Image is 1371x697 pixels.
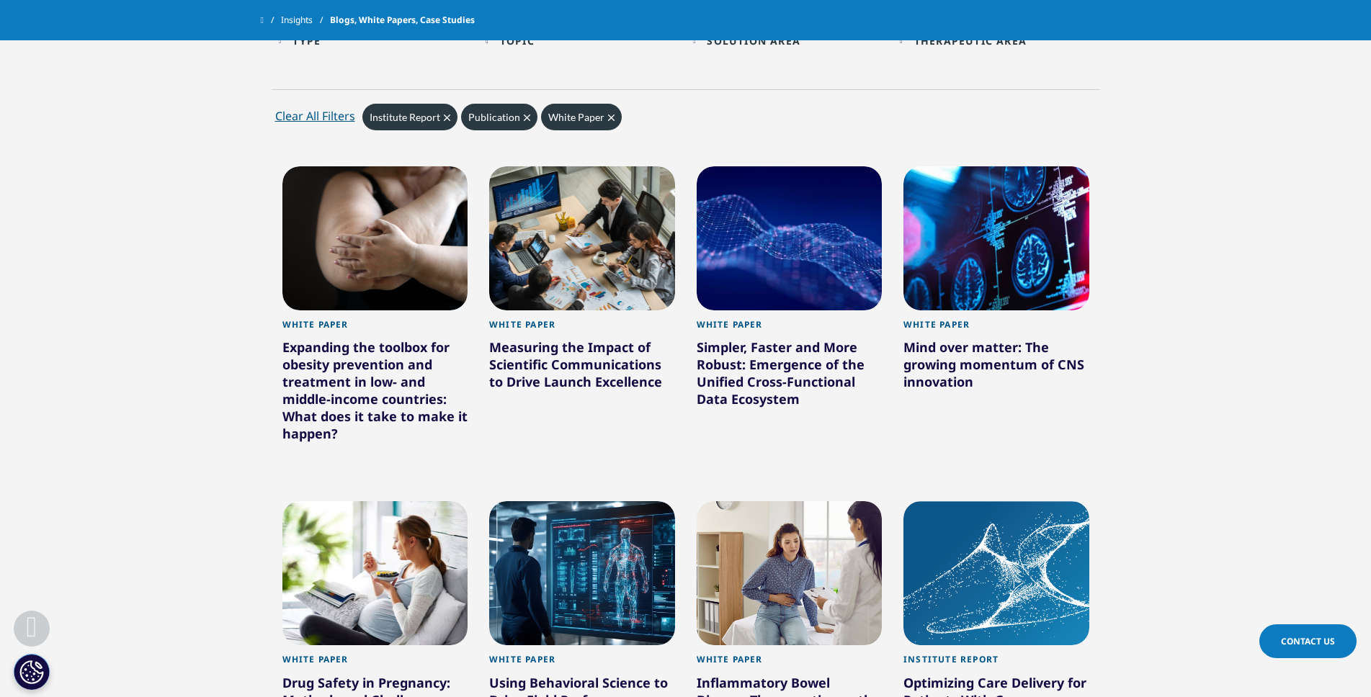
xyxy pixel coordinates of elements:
[275,107,355,125] div: Clear All Filters
[444,114,450,121] svg: Clear
[697,310,883,445] a: White Paper Simpler, Faster and More Robust: Emergence of the Unified Cross-Functional Data Ecosy...
[272,100,1100,145] div: Active filters
[489,338,675,396] div: Measuring the Impact of Scientific Communications to Drive Launch Excellence
[489,654,675,673] div: White Paper
[1281,635,1335,647] span: Contact Us
[903,310,1089,428] a: White Paper Mind over matter: The growing momentum of CNS innovation
[697,319,883,338] div: White Paper
[362,104,457,130] div: Remove inclusion filter on Institute Report
[697,654,883,673] div: White Paper
[282,319,468,338] div: White Paper
[914,34,1027,48] div: Therapeutic Area facet.
[548,111,604,123] span: White Paper
[489,310,675,428] a: White Paper Measuring the Impact of Scientific Communications to Drive Launch Excellence
[461,104,537,130] div: Remove inclusion filter on Publication
[370,111,440,123] span: Institute Report
[330,7,475,33] span: Blogs, White Papers, Case Studies
[608,114,615,121] svg: Clear
[292,34,321,48] div: Type facet.
[282,310,468,480] a: White Paper Expanding the toolbox for obesity prevention and treatment in low- and middle-income ...
[697,338,883,413] div: Simpler, Faster and More Robust: Emergence of the Unified Cross-Functional Data Ecosystem
[541,104,622,130] div: Remove inclusion filter on White Paper
[489,319,675,338] div: White Paper
[903,338,1089,396] div: Mind over matter: The growing momentum of CNS innovation
[14,654,50,690] button: Cookie 设置
[500,34,535,48] div: Topic facet.
[281,7,330,33] a: Insights
[468,111,520,123] span: Publication
[524,114,530,121] svg: Clear
[903,319,1089,338] div: White Paper
[707,34,800,48] div: Solution Area facet.
[282,338,468,448] div: Expanding the toolbox for obesity prevention and treatment in low- and middle-income countries: W...
[282,654,468,673] div: White Paper
[903,654,1089,673] div: Institute Report
[1259,624,1357,658] a: Contact Us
